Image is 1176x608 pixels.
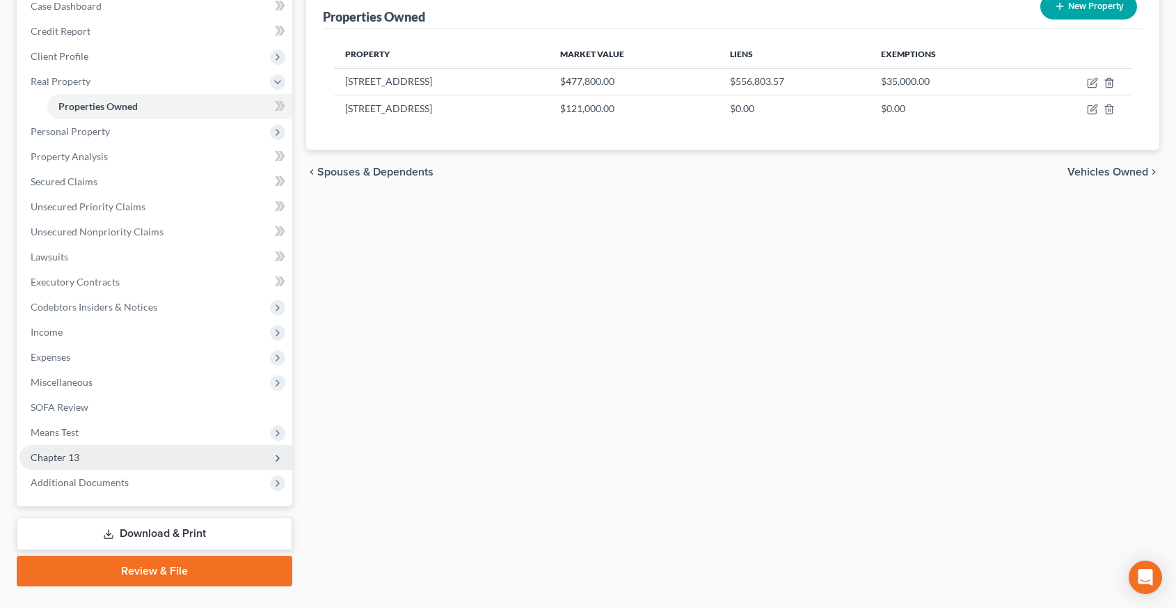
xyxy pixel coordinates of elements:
[31,376,93,388] span: Miscellaneous
[19,395,292,420] a: SOFA Review
[870,68,1022,95] td: $35,000.00
[19,219,292,244] a: Unsecured Nonpriority Claims
[31,476,129,488] span: Additional Documents
[31,50,88,62] span: Client Profile
[31,150,108,162] span: Property Analysis
[31,451,79,463] span: Chapter 13
[31,25,90,37] span: Credit Report
[549,40,719,68] th: Market Value
[334,95,549,122] td: [STREET_ADDRESS]
[334,40,549,68] th: Property
[31,226,164,237] span: Unsecured Nonpriority Claims
[1129,561,1162,594] div: Open Intercom Messenger
[306,166,317,178] i: chevron_left
[549,95,719,122] td: $121,000.00
[719,95,870,122] td: $0.00
[719,68,870,95] td: $556,803.57
[31,176,97,187] span: Secured Claims
[719,40,870,68] th: Liens
[19,194,292,219] a: Unsecured Priority Claims
[870,40,1022,68] th: Exemptions
[306,166,434,178] button: chevron_left Spouses & Dependents
[1067,166,1159,178] button: Vehicles Owned chevron_right
[19,144,292,169] a: Property Analysis
[17,556,292,586] a: Review & File
[31,201,145,212] span: Unsecured Priority Claims
[19,169,292,194] a: Secured Claims
[31,351,70,363] span: Expenses
[58,100,138,112] span: Properties Owned
[47,94,292,119] a: Properties Owned
[317,166,434,178] span: Spouses & Dependents
[549,68,719,95] td: $477,800.00
[19,270,292,295] a: Executory Contracts
[1148,166,1159,178] i: chevron_right
[31,125,110,137] span: Personal Property
[19,244,292,270] a: Lawsuits
[870,95,1022,122] td: $0.00
[31,75,90,87] span: Real Property
[334,68,549,95] td: [STREET_ADDRESS]
[19,19,292,44] a: Credit Report
[31,426,79,438] span: Means Test
[31,251,68,263] span: Lawsuits
[17,517,292,550] a: Download & Print
[31,276,120,288] span: Executory Contracts
[31,401,88,413] span: SOFA Review
[31,301,157,313] span: Codebtors Insiders & Notices
[323,8,425,25] div: Properties Owned
[1067,166,1148,178] span: Vehicles Owned
[31,326,63,338] span: Income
